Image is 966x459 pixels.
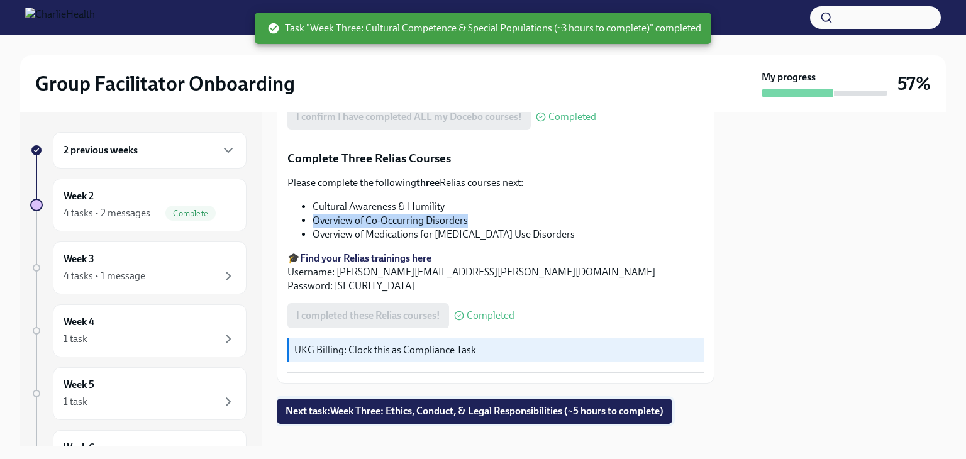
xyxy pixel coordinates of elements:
h2: Group Facilitator Onboarding [35,71,295,96]
img: CharlieHealth [25,8,95,28]
a: Week 34 tasks • 1 message [30,241,247,294]
div: 1 task [64,395,87,409]
p: 🎓 Username: [PERSON_NAME][EMAIL_ADDRESS][PERSON_NAME][DOMAIN_NAME] Password: [SECURITY_DATA] [287,252,704,293]
button: Next task:Week Three: Ethics, Conduct, & Legal Responsibilities (~5 hours to complete) [277,399,672,424]
li: Overview of Co-Occurring Disorders [313,214,704,228]
h6: Week 6 [64,441,94,455]
li: Overview of Medications for [MEDICAL_DATA] Use Disorders [313,228,704,241]
p: Please complete the following Relias courses next: [287,176,704,190]
a: Find your Relias trainings here [300,252,431,264]
div: 1 task [64,332,87,346]
p: UKG Billing: Clock this as Compliance Task [294,343,699,357]
span: Next task : Week Three: Ethics, Conduct, & Legal Responsibilities (~5 hours to complete) [286,405,663,418]
span: Complete [165,209,216,218]
li: Cultural Awareness & Humility [313,200,704,214]
h3: 57% [897,72,931,95]
p: Complete Three Relias Courses [287,150,704,167]
div: 4 tasks • 1 message [64,269,145,283]
h6: Week 5 [64,378,94,392]
h6: Week 4 [64,315,94,329]
h6: Week 2 [64,189,94,203]
a: Week 51 task [30,367,247,420]
h6: Week 3 [64,252,94,266]
div: 2 previous weeks [53,132,247,169]
div: 4 tasks • 2 messages [64,206,150,220]
a: Week 41 task [30,304,247,357]
h6: 2 previous weeks [64,143,138,157]
span: Completed [548,112,596,122]
a: Week 24 tasks • 2 messagesComplete [30,179,247,231]
strong: three [416,177,440,189]
strong: My progress [762,70,816,84]
span: Task "Week Three: Cultural Competence & Special Populations (~3 hours to complete)" completed [267,21,701,35]
span: Completed [467,311,514,321]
